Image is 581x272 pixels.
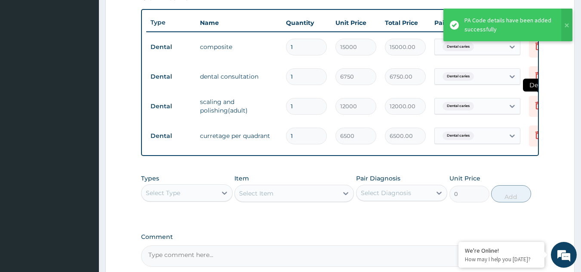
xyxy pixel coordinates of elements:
span: Dental caries [443,72,474,81]
label: Pair Diagnosis [356,174,400,183]
label: Comment [141,233,539,241]
span: Dental caries [443,102,474,110]
p: How may I help you today? [465,256,538,263]
th: Quantity [282,14,331,31]
td: Dental [146,69,196,85]
td: composite [196,38,282,55]
td: curretage per quadrant [196,127,282,144]
span: Delete [523,79,556,92]
div: Chat with us now [45,48,144,59]
div: Select Type [146,189,180,197]
span: Dental caries [443,43,474,51]
th: Pair Diagnosis [430,14,525,31]
span: We're online! [50,81,119,168]
button: Add [491,185,531,202]
th: Total Price [381,14,430,31]
td: Dental [146,98,196,114]
label: Unit Price [449,174,480,183]
td: Dental [146,39,196,55]
img: d_794563401_company_1708531726252_794563401 [16,43,35,64]
td: scaling and polishing(adult) [196,93,282,119]
th: Name [196,14,282,31]
td: Dental [146,128,196,144]
label: Types [141,175,159,182]
th: Unit Price [331,14,381,31]
div: Minimize live chat window [141,4,162,25]
label: Item [234,174,249,183]
div: Select Diagnosis [361,189,411,197]
td: dental consultation [196,68,282,85]
th: Type [146,15,196,31]
span: Dental caries [443,131,474,140]
textarea: Type your message and hit 'Enter' [4,181,164,211]
div: PA Code details have been added successfully [464,16,553,34]
div: We're Online! [465,247,538,254]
